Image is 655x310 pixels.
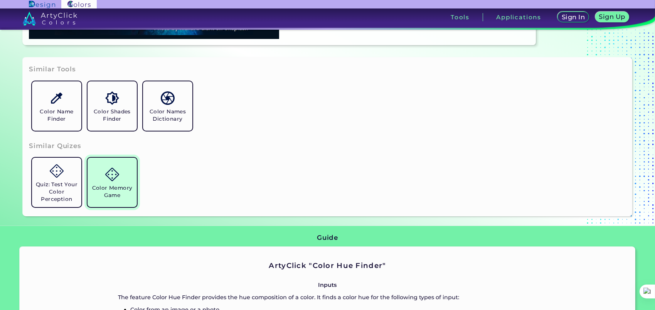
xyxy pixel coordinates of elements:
h3: Similar Tools [29,65,76,74]
a: Quiz: Test Your Color Perception [29,155,84,210]
h5: Sign In [563,14,584,20]
h2: ArtyClick "Color Hue Finder" [118,261,537,271]
img: icon_color_names_dictionary.svg [161,91,174,105]
p: The feature Color Hue Finder provides the hue composition of a color. It finds a color hue for th... [118,293,537,302]
img: icon_game.svg [50,164,63,178]
h5: Color Shades Finder [91,108,134,123]
p: Inputs [118,280,537,290]
h3: Similar Quizes [29,142,81,151]
a: Sign Up [597,12,627,22]
img: icon_game.svg [105,168,119,181]
h3: Tools [451,14,470,20]
h3: Guide [317,233,338,243]
h5: Sign Up [600,14,624,20]
a: Sign In [559,12,588,22]
a: Color Names Dictionary [140,78,195,134]
img: logo_artyclick_colors_white.svg [23,12,77,25]
h3: Applications [496,14,541,20]
img: ArtyClick Design logo [29,1,55,8]
a: Color Memory Game [84,155,140,210]
img: icon_color_shades.svg [105,91,119,105]
h5: Color Names Dictionary [146,108,189,123]
h5: Color Memory Game [91,184,134,199]
a: Color Name Finder [29,78,84,134]
a: Color Shades Finder [84,78,140,134]
h5: Quiz: Test Your Color Perception [35,181,78,203]
h5: Color Name Finder [35,108,78,123]
img: icon_color_name_finder.svg [50,91,63,105]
